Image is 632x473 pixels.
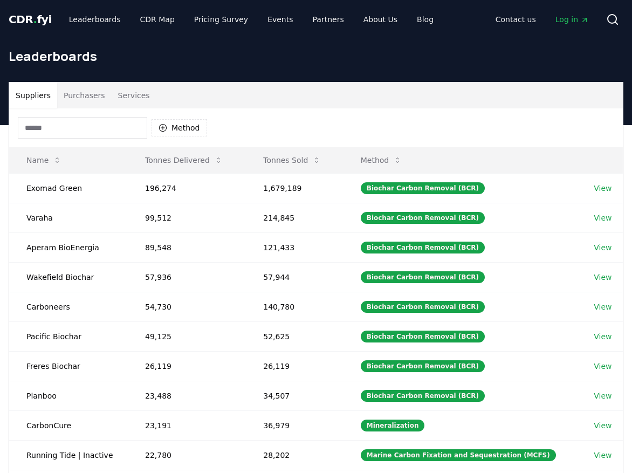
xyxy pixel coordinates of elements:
[9,47,623,65] h1: Leaderboards
[9,12,52,27] a: CDR.fyi
[246,410,343,440] td: 36,979
[246,381,343,410] td: 34,507
[594,420,612,431] a: View
[594,390,612,401] a: View
[128,321,246,351] td: 49,125
[112,83,156,108] button: Services
[9,203,128,232] td: Varaha
[60,10,442,29] nav: Main
[33,13,37,26] span: .
[246,173,343,203] td: 1,679,189
[128,262,246,292] td: 57,936
[361,212,485,224] div: Biochar Carbon Removal (BCR)
[9,440,128,470] td: Running Tide | Inactive
[594,361,612,372] a: View
[555,14,589,25] span: Log in
[128,232,246,262] td: 89,548
[487,10,545,29] a: Contact us
[594,183,612,194] a: View
[594,212,612,223] a: View
[246,440,343,470] td: 28,202
[487,10,597,29] nav: Main
[57,83,112,108] button: Purchasers
[361,390,485,402] div: Biochar Carbon Removal (BCR)
[259,10,301,29] a: Events
[9,410,128,440] td: CarbonCure
[361,301,485,313] div: Biochar Carbon Removal (BCR)
[128,173,246,203] td: 196,274
[136,149,231,171] button: Tonnes Delivered
[246,351,343,381] td: 26,119
[594,301,612,312] a: View
[246,262,343,292] td: 57,944
[128,351,246,381] td: 26,119
[152,119,207,136] button: Method
[18,149,70,171] button: Name
[128,292,246,321] td: 54,730
[9,292,128,321] td: Carboneers
[352,149,411,171] button: Method
[186,10,257,29] a: Pricing Survey
[128,381,246,410] td: 23,488
[361,360,485,372] div: Biochar Carbon Removal (BCR)
[9,83,57,108] button: Suppliers
[361,182,485,194] div: Biochar Carbon Removal (BCR)
[361,242,485,253] div: Biochar Carbon Removal (BCR)
[246,203,343,232] td: 214,845
[128,203,246,232] td: 99,512
[128,410,246,440] td: 23,191
[304,10,353,29] a: Partners
[60,10,129,29] a: Leaderboards
[594,242,612,253] a: View
[9,381,128,410] td: Planboo
[594,450,612,461] a: View
[547,10,597,29] a: Log in
[361,331,485,342] div: Biochar Carbon Removal (BCR)
[9,173,128,203] td: Exomad Green
[594,331,612,342] a: View
[246,292,343,321] td: 140,780
[9,232,128,262] td: Aperam BioEnergia
[408,10,442,29] a: Blog
[594,272,612,283] a: View
[361,420,425,431] div: Mineralization
[355,10,406,29] a: About Us
[132,10,183,29] a: CDR Map
[246,321,343,351] td: 52,625
[128,440,246,470] td: 22,780
[246,232,343,262] td: 121,433
[361,449,556,461] div: Marine Carbon Fixation and Sequestration (MCFS)
[9,351,128,381] td: Freres Biochar
[361,271,485,283] div: Biochar Carbon Removal (BCR)
[255,149,329,171] button: Tonnes Sold
[9,13,52,26] span: CDR fyi
[9,321,128,351] td: Pacific Biochar
[9,262,128,292] td: Wakefield Biochar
